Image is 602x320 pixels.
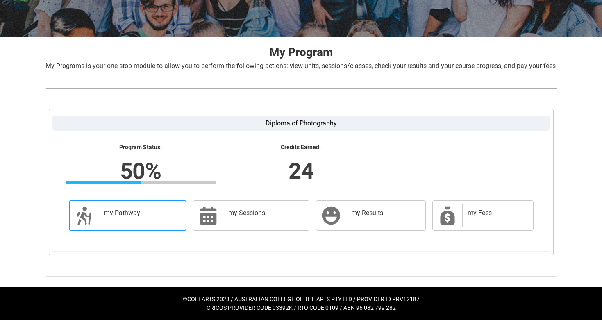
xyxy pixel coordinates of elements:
[45,272,557,280] img: REDU_GREY_LINE
[45,62,556,70] span: My Programs is your one stop module to allow you to perform the following actions: view units, se...
[104,209,178,217] h2: my Pathway
[66,181,216,184] div: Progress Bar
[226,144,376,151] lightning-formatted-text: Credits Earned:
[432,200,534,231] a: my Fees
[316,200,425,231] a: my Results
[468,209,525,217] h2: my Fees
[438,206,457,225] span: My Payments
[13,154,268,188] lightning-formatted-number: 50%
[52,116,550,131] label: Diploma of Photography
[69,200,187,231] a: my Pathway
[173,154,429,188] lightning-formatted-number: 24
[351,209,417,217] h2: my Results
[74,206,94,225] span: Description of icon when needed
[228,209,301,217] h2: my Sessions
[66,144,216,151] lightning-formatted-text: Program Status:
[193,200,309,231] a: my Sessions
[269,45,333,59] strong: My Program
[45,84,557,93] img: REDU_GREY_LINE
